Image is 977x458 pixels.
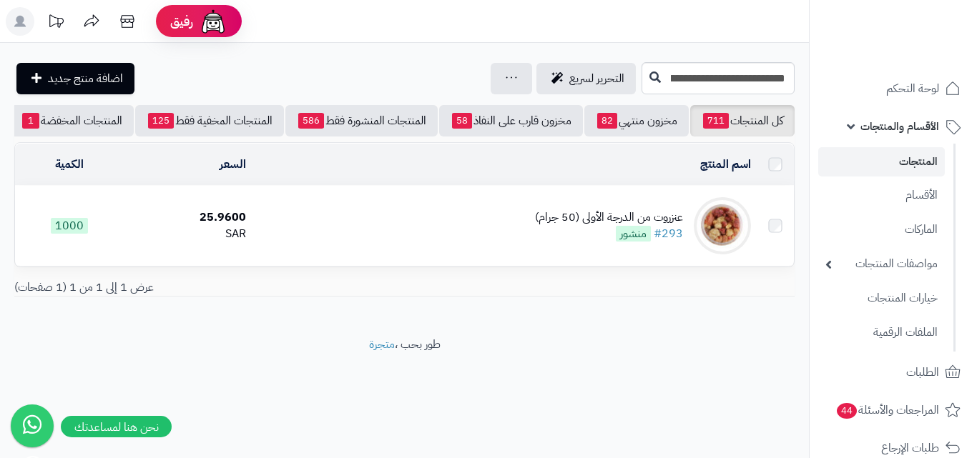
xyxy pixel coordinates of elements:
[16,63,134,94] a: اضافة منتج جديد
[48,70,123,87] span: اضافة منتج جديد
[818,283,945,314] a: خيارات المنتجات
[818,71,968,106] a: لوحة التحكم
[55,156,84,173] a: الكمية
[654,225,683,242] a: #293
[536,63,636,94] a: التحرير لسريع
[881,438,939,458] span: طلبات الإرجاع
[535,209,683,226] div: عنزروت من الدرجة الأولى (50 جرام)
[690,105,795,136] a: كل المنتجات711
[51,218,88,234] span: 1000
[906,362,939,382] span: الطلبات
[129,226,246,242] div: SAR
[818,317,945,348] a: الملفات الرقمية
[818,147,945,176] a: المنتجات
[4,279,405,296] div: عرض 1 إلى 1 من 1 (1 صفحات)
[584,105,689,136] a: مخزون منتهي82
[199,7,227,36] img: ai-face.png
[22,113,39,129] span: 1
[439,105,583,136] a: مخزون قارب على النفاذ58
[170,13,193,30] span: رفيق
[818,249,945,279] a: مواصفات المنتجات
[818,393,968,427] a: المراجعات والأسئلة44
[860,116,939,136] span: الأقسام والمنتجات
[9,105,134,136] a: المنتجات المخفضة1
[369,336,395,353] a: متجرة
[835,400,939,420] span: المراجعات والأسئلة
[818,180,945,211] a: الأقسام
[597,113,617,129] span: 82
[703,113,729,129] span: 711
[285,105,438,136] a: المنتجات المنشورة فقط586
[129,209,246,226] div: 25.9600
[452,113,472,129] span: 58
[298,113,324,129] span: 586
[818,355,968,389] a: الطلبات
[837,403,857,419] span: 44
[818,214,945,245] a: الماركات
[38,7,74,39] a: تحديثات المنصة
[700,156,751,173] a: اسم المنتج
[886,79,939,99] span: لوحة التحكم
[148,113,174,129] span: 125
[694,197,751,254] img: عنزروت من الدرجة الأولى (50 جرام)
[569,70,624,87] span: التحرير لسريع
[616,226,651,242] span: منشور
[220,156,246,173] a: السعر
[135,105,284,136] a: المنتجات المخفية فقط125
